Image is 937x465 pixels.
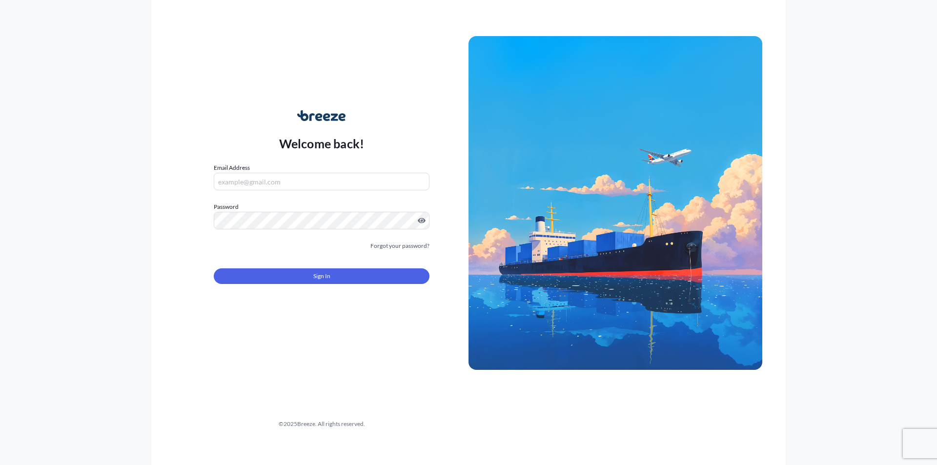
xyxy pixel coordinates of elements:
label: Email Address [214,163,250,173]
button: Sign In [214,268,429,284]
p: Welcome back! [279,136,365,151]
a: Forgot your password? [370,241,429,251]
label: Password [214,202,429,212]
span: Sign In [313,271,330,281]
img: Ship illustration [468,36,762,370]
button: Show password [418,217,426,224]
div: © 2025 Breeze. All rights reserved. [175,419,468,429]
input: example@gmail.com [214,173,429,190]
